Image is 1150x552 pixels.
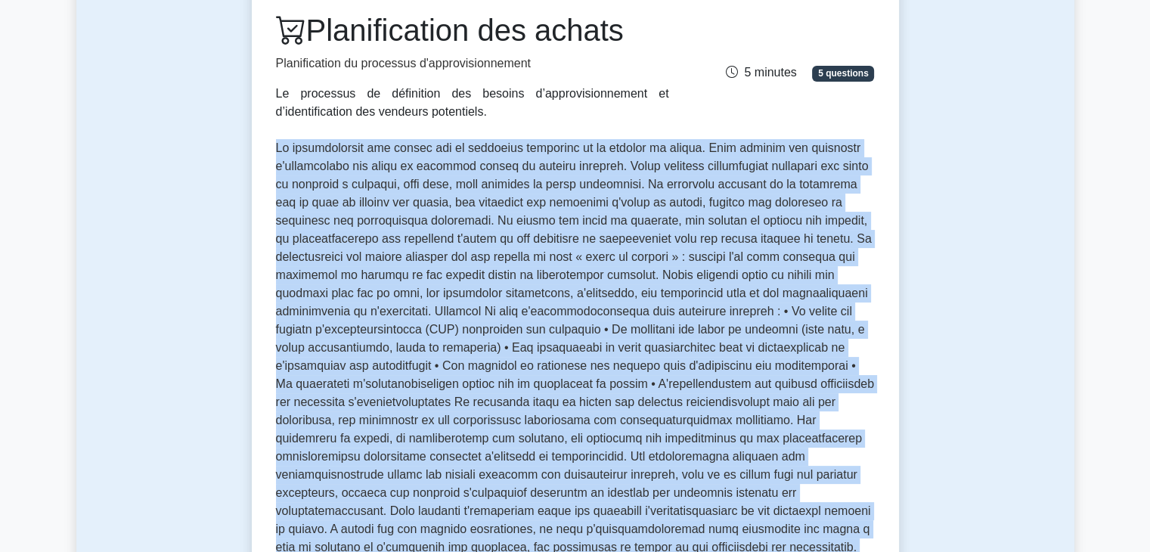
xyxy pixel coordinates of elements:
font: 5 minutes [744,66,796,79]
font: Le processus de définition des besoins d’approvisionnement et d’identification des vendeurs poten... [276,87,669,118]
font: 5 questions [818,68,869,79]
font: Planification des achats [306,14,624,47]
font: Planification du processus d'approvisionnement [276,57,531,70]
